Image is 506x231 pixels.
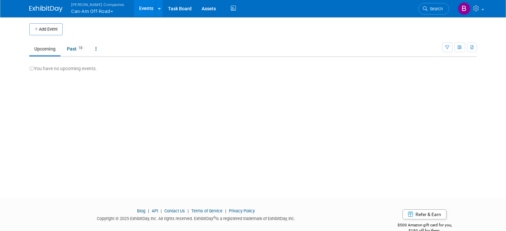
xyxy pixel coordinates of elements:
span: 13 [77,46,84,51]
span: Search [427,6,443,11]
img: ExhibitDay [29,6,63,12]
a: Refer & Earn [403,209,446,219]
button: Add Event [29,23,63,35]
a: Privacy Policy [229,208,255,213]
span: | [159,208,163,213]
span: You have no upcoming events. [29,66,97,71]
sup: ® [213,216,216,219]
a: Terms of Service [191,208,223,213]
a: Contact Us [164,208,185,213]
a: Blog [137,208,145,213]
a: API [152,208,158,213]
span: [PERSON_NAME] Companies [71,1,124,8]
a: Upcoming [29,43,61,55]
img: Barbara Brzezinska [458,2,470,15]
span: | [224,208,228,213]
a: Past13 [62,43,89,55]
div: Copyright © 2025 ExhibitDay, Inc. All rights reserved. ExhibitDay is a registered trademark of Ex... [29,214,362,222]
span: | [186,208,190,213]
span: | [146,208,151,213]
a: Search [419,3,449,15]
